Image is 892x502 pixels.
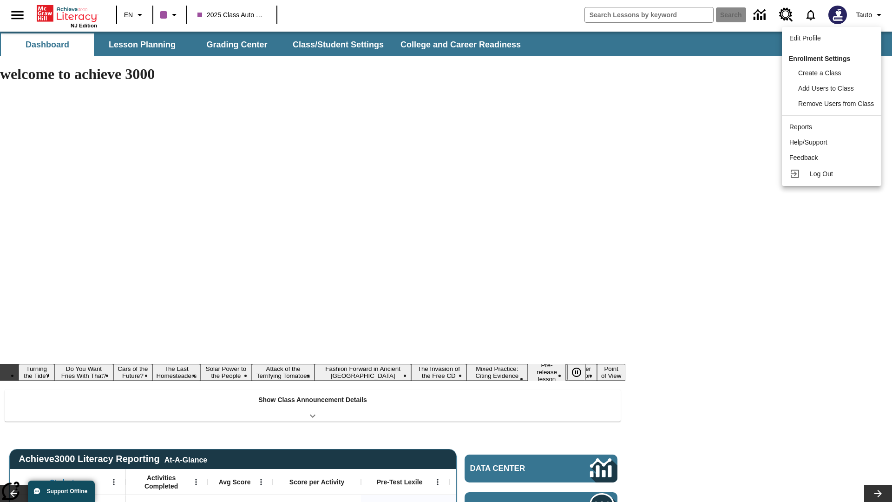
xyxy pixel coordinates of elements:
[798,100,874,107] span: Remove Users from Class
[798,85,854,92] span: Add Users to Class
[789,123,812,131] span: Reports
[798,69,841,77] span: Create a Class
[789,55,850,62] span: Enrollment Settings
[789,154,818,161] span: Feedback
[4,7,136,16] body: Maximum 600 characters Press Escape to exit toolbar Press Alt + F10 to reach toolbar
[789,34,821,42] span: Edit Profile
[789,139,827,146] span: Help/Support
[810,170,833,178] span: Log Out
